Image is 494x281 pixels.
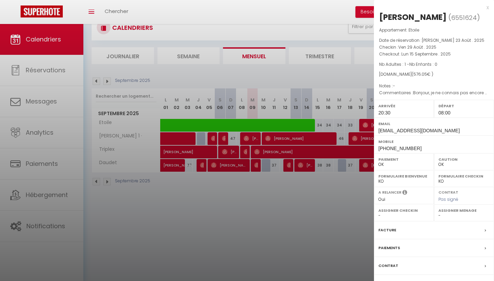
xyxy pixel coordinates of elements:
span: 20:30 [378,110,390,115]
label: Formulaire Checkin [438,173,490,180]
span: 6551624 [451,13,477,22]
label: Arrivée [378,102,430,109]
span: Nb Enfants : 0 [409,61,437,67]
span: Lun 15 Septembre . 2025 [401,51,451,57]
p: Checkin : [379,44,489,51]
span: 576.05 [413,71,427,77]
label: Départ [438,102,490,109]
label: Email [378,120,490,127]
p: Checkout : [379,51,489,58]
span: [PERSON_NAME] 23 Août . 2025 [422,37,484,43]
span: Etoile [409,27,419,33]
label: Assigner Checkin [378,207,430,214]
button: Ouvrir le widget de chat LiveChat [5,3,26,23]
span: - [393,83,395,89]
span: ( ) [448,13,480,22]
label: Caution [438,156,490,163]
label: Assigner Menage [438,207,490,214]
label: Contrat [378,262,398,269]
div: [DOMAIN_NAME] [379,71,489,78]
p: Notes : [379,83,489,89]
span: ( € ) [412,71,433,77]
i: Sélectionner OUI si vous souhaiter envoyer les séquences de messages post-checkout [402,190,407,197]
label: A relancer [378,190,401,195]
label: Facture [378,227,396,234]
div: x [374,3,489,12]
label: Paiements [378,244,400,252]
label: Formulaire Bienvenue [378,173,430,180]
span: [EMAIL_ADDRESS][DOMAIN_NAME] [378,128,460,133]
span: Nb Adultes : 1 - [379,61,437,67]
span: Pas signé [438,196,458,202]
label: Mobile [378,138,490,145]
p: Commentaires : [379,89,489,96]
label: Contrat [438,190,458,194]
p: Appartement : [379,27,489,34]
span: 08:00 [438,110,450,115]
label: Paiement [378,156,430,163]
p: Date de réservation : [379,37,489,44]
span: Ven 29 Août . 2025 [398,44,436,50]
div: [PERSON_NAME] [379,12,447,23]
span: [PHONE_NUMBER] [378,146,422,151]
